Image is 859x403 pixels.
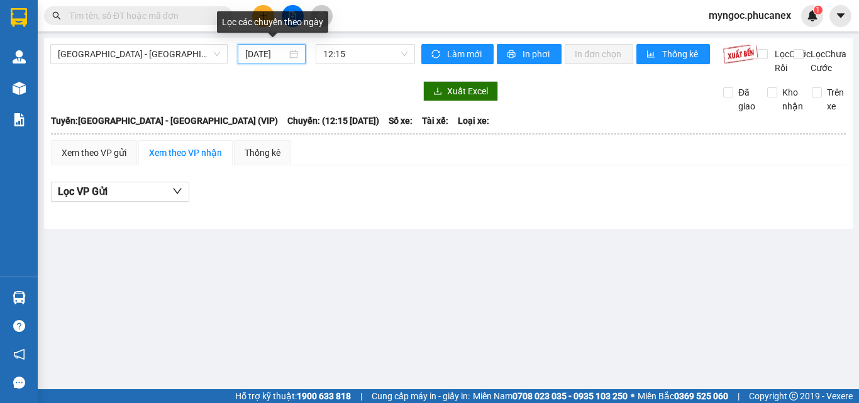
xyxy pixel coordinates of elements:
[447,47,484,61] span: Làm mới
[513,391,628,401] strong: 0708 023 035 - 0935 103 250
[638,389,728,403] span: Miền Bắc
[822,86,849,113] span: Trên xe
[523,47,551,61] span: In phơi
[13,291,26,304] img: warehouse-icon
[172,186,182,196] span: down
[58,45,220,63] span: Sài Gòn - Nha Trang (VIP)
[497,44,562,64] button: printerIn phơi
[431,50,442,60] span: sync
[829,5,851,27] button: caret-down
[11,8,27,27] img: logo-vxr
[662,47,700,61] span: Thống kê
[789,392,798,400] span: copyright
[770,47,812,75] span: Lọc Cước Rồi
[13,348,25,360] span: notification
[565,44,633,64] button: In đơn chọn
[149,146,222,160] div: Xem theo VP nhận
[422,114,448,128] span: Tài xế:
[62,146,126,160] div: Xem theo VP gửi
[245,47,287,61] input: 13/09/2025
[13,320,25,332] span: question-circle
[636,44,710,64] button: bar-chartThống kê
[360,389,362,403] span: |
[235,389,351,403] span: Hỗ trợ kỹ thuật:
[311,5,333,27] button: aim
[13,377,25,389] span: message
[52,11,61,20] span: search
[646,50,657,60] span: bar-chart
[69,9,218,23] input: Tìm tên, số ĐT hoặc mã đơn
[252,5,274,27] button: plus
[733,86,760,113] span: Đã giao
[806,47,848,75] span: Lọc Chưa Cước
[814,6,823,14] sup: 1
[423,81,498,101] button: downloadXuất Excel
[51,182,189,202] button: Lọc VP Gửi
[816,6,820,14] span: 1
[738,389,740,403] span: |
[13,113,26,126] img: solution-icon
[807,10,818,21] img: icon-new-feature
[13,82,26,95] img: warehouse-icon
[473,389,628,403] span: Miền Nam
[58,184,108,199] span: Lọc VP Gửi
[835,10,846,21] span: caret-down
[723,44,758,64] img: 9k=
[282,5,304,27] button: file-add
[507,50,518,60] span: printer
[297,391,351,401] strong: 1900 633 818
[372,389,470,403] span: Cung cấp máy in - giấy in:
[674,391,728,401] strong: 0369 525 060
[458,114,489,128] span: Loại xe:
[421,44,494,64] button: syncLàm mới
[13,50,26,63] img: warehouse-icon
[699,8,801,23] span: myngoc.phucanex
[51,116,278,126] b: Tuyến: [GEOGRAPHIC_DATA] - [GEOGRAPHIC_DATA] (VIP)
[777,86,808,113] span: Kho nhận
[217,11,328,33] div: Lọc các chuyến theo ngày
[323,45,407,63] span: 12:15
[631,394,635,399] span: ⚪️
